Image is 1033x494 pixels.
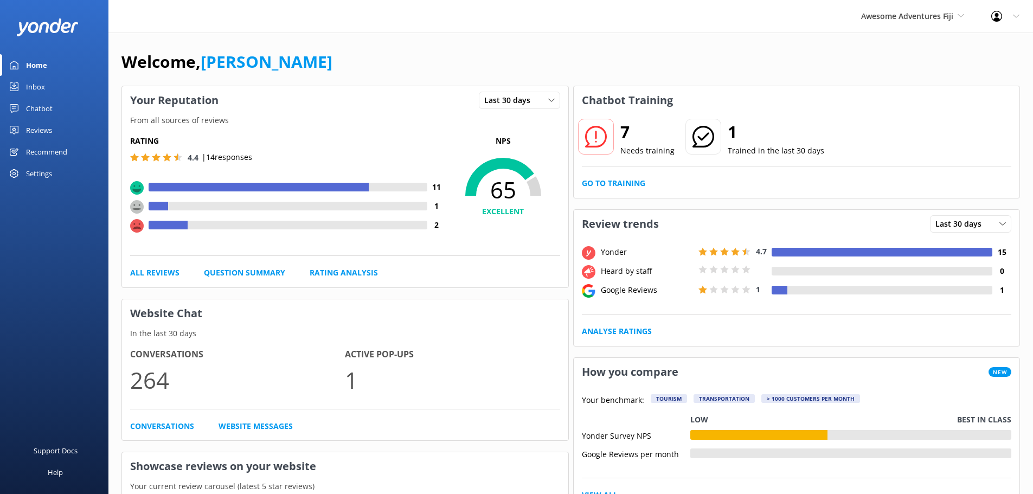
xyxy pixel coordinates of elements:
div: Yonder [598,246,696,258]
h2: 1 [728,119,824,145]
div: > 1000 customers per month [761,394,860,403]
div: Transportation [694,394,755,403]
div: Recommend [26,141,67,163]
a: [PERSON_NAME] [201,50,332,73]
span: 1 [756,284,760,294]
a: Rating Analysis [310,267,378,279]
h4: 1 [992,284,1011,296]
div: Tourism [651,394,687,403]
p: NPS [446,135,560,147]
span: New [989,367,1011,377]
span: Awesome Adventures Fiji [861,11,953,21]
a: Go to Training [582,177,645,189]
h3: Review trends [574,210,667,238]
p: In the last 30 days [122,328,568,339]
div: Heard by staff [598,265,696,277]
p: Needs training [620,145,675,157]
div: Home [26,54,47,76]
span: Last 30 days [484,94,537,106]
h5: Rating [130,135,446,147]
h4: Active Pop-ups [345,348,560,362]
h3: How you compare [574,358,686,386]
h2: 7 [620,119,675,145]
a: Website Messages [219,420,293,432]
p: Best in class [957,414,1011,426]
div: Settings [26,163,52,184]
div: Chatbot [26,98,53,119]
p: 1 [345,362,560,398]
div: Support Docs [34,440,78,461]
h3: Chatbot Training [574,86,681,114]
div: Yonder Survey NPS [582,430,690,440]
p: 264 [130,362,345,398]
p: Trained in the last 30 days [728,145,824,157]
h4: EXCELLENT [446,206,560,217]
h4: 15 [992,246,1011,258]
p: Low [690,414,708,426]
span: 65 [446,176,560,203]
div: Reviews [26,119,52,141]
span: 4.7 [756,246,767,256]
h1: Welcome, [121,49,332,75]
h4: 2 [427,219,446,231]
img: yonder-white-logo.png [16,18,79,36]
p: Your benchmark: [582,394,644,407]
div: Inbox [26,76,45,98]
h4: 11 [427,181,446,193]
h3: Your Reputation [122,86,227,114]
h3: Website Chat [122,299,568,328]
h3: Showcase reviews on your website [122,452,568,480]
div: Help [48,461,63,483]
a: Conversations [130,420,194,432]
p: | 14 responses [202,151,252,163]
div: Google Reviews per month [582,448,690,458]
p: Your current review carousel (latest 5 star reviews) [122,480,568,492]
span: Last 30 days [935,218,988,230]
span: 4.4 [188,152,198,163]
h4: 0 [992,265,1011,277]
div: Google Reviews [598,284,696,296]
a: Question Summary [204,267,285,279]
a: Analyse Ratings [582,325,652,337]
p: From all sources of reviews [122,114,568,126]
h4: 1 [427,200,446,212]
a: All Reviews [130,267,179,279]
h4: Conversations [130,348,345,362]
